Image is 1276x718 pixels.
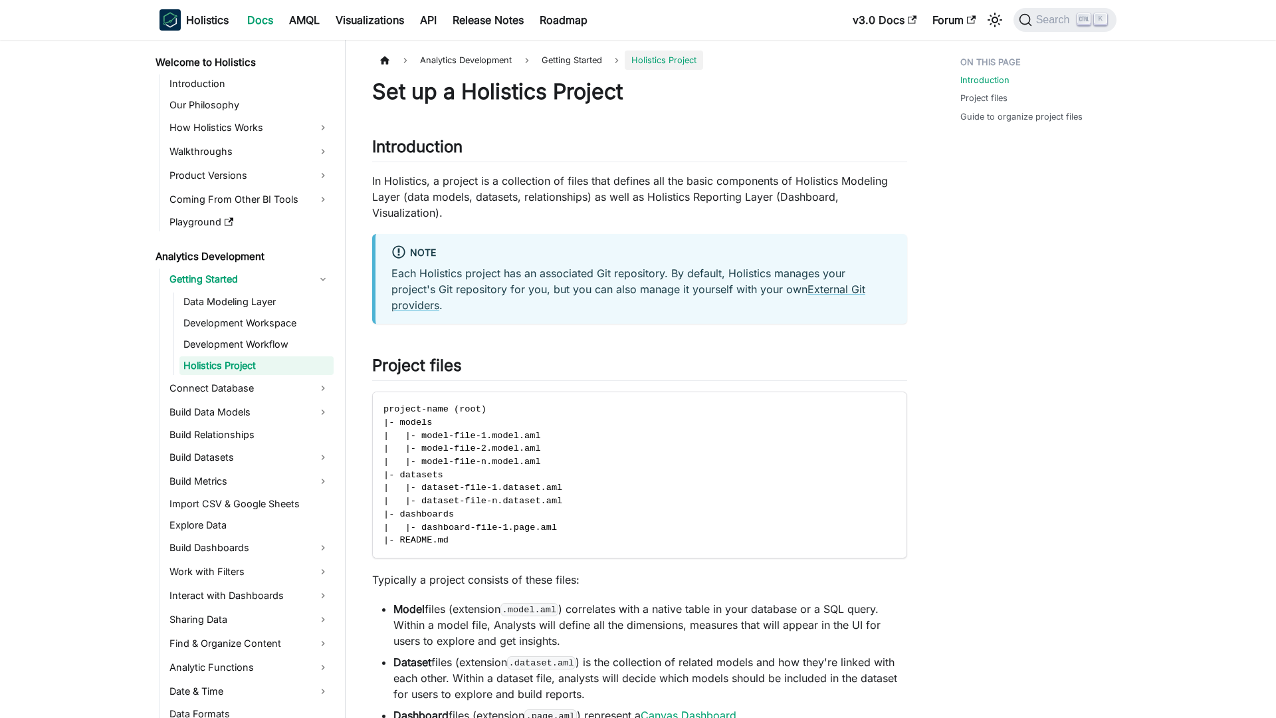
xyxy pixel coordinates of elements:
span: Search [1032,14,1078,26]
a: Holistics Project [179,356,334,375]
a: Build Datasets [165,447,334,468]
button: Search (Ctrl+K) [1013,8,1116,32]
a: Visualizations [328,9,412,31]
a: Home page [372,51,397,70]
a: Analytics Development [152,247,334,266]
a: Forum [924,9,984,31]
a: Build Dashboards [165,537,334,558]
a: Introduction [960,74,1010,86]
p: Typically a project consists of these files: [372,572,907,588]
span: |- README.md [383,535,449,545]
nav: Breadcrumbs [372,51,907,70]
span: | |- model-file-1.model.aml [383,431,541,441]
a: HolisticsHolistics [159,9,229,31]
a: Playground [165,213,334,231]
button: Switch between dark and light mode (currently light mode) [984,9,1006,31]
a: Our Philosophy [165,96,334,114]
p: In Holistics, a project is a collection of files that defines all the basic components of Holisti... [372,173,907,221]
a: API [412,9,445,31]
span: | |- dashboard-file-1.page.aml [383,523,557,533]
code: .dataset.aml [507,656,576,669]
nav: Docs sidebar [146,40,346,718]
span: | |- dataset-file-n.dataset.aml [383,496,562,506]
p: Each Holistics project has an associated Git repository. By default, Holistics manages your proje... [391,265,891,313]
a: Guide to organize project files [960,110,1083,123]
b: Holistics [186,12,229,28]
a: Build Metrics [165,471,334,492]
span: |- dashboards [383,509,454,519]
a: Explore Data [165,516,334,535]
span: Getting Started [535,51,609,70]
a: Development Workspace [179,314,334,332]
a: AMQL [281,9,328,31]
kbd: K [1094,13,1107,25]
a: Interact with Dashboards [165,585,334,606]
h1: Set up a Holistics Project [372,78,907,105]
a: Getting Started [165,269,334,290]
a: v3.0 Docs [845,9,924,31]
a: Analytic Functions [165,657,334,678]
span: Analytics Development [413,51,518,70]
span: | |- model-file-n.model.aml [383,457,541,467]
a: Product Versions [165,165,334,186]
li: files (extension ) is the collection of related models and how they're linked with each other. Wi... [393,654,907,702]
a: Sharing Data [165,609,334,630]
a: Work with Filters [165,561,334,582]
a: Coming From Other BI Tools [165,189,334,210]
code: .model.aml [500,603,558,616]
a: Build Data Models [165,402,334,423]
strong: Model [393,602,425,616]
span: Holistics Project [625,51,703,70]
span: | |- model-file-2.model.aml [383,443,541,453]
h2: Project files [372,356,907,381]
a: Walkthroughs [165,141,334,162]
span: |- models [383,418,432,427]
span: | |- dataset-file-1.dataset.aml [383,483,562,493]
strong: Dataset [393,656,431,669]
a: How Holistics Works [165,117,334,138]
a: Docs [239,9,281,31]
a: Find & Organize Content [165,633,334,654]
a: Introduction [165,74,334,93]
li: files (extension ) correlates with a native table in your database or a SQL query. Within a model... [393,601,907,649]
img: Holistics [159,9,181,31]
a: Release Notes [445,9,532,31]
a: Import CSV & Google Sheets [165,495,334,513]
div: Note [391,245,891,262]
a: Build Relationships [165,425,334,444]
a: Data Modeling Layer [179,293,334,311]
a: Welcome to Holistics [152,53,334,72]
a: Connect Database [165,378,334,399]
a: Development Workflow [179,335,334,354]
span: |- datasets [383,470,443,480]
a: Roadmap [532,9,595,31]
a: Project files [960,92,1008,104]
a: Date & Time [165,681,334,702]
h2: Introduction [372,137,907,162]
span: project-name (root) [383,404,486,414]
